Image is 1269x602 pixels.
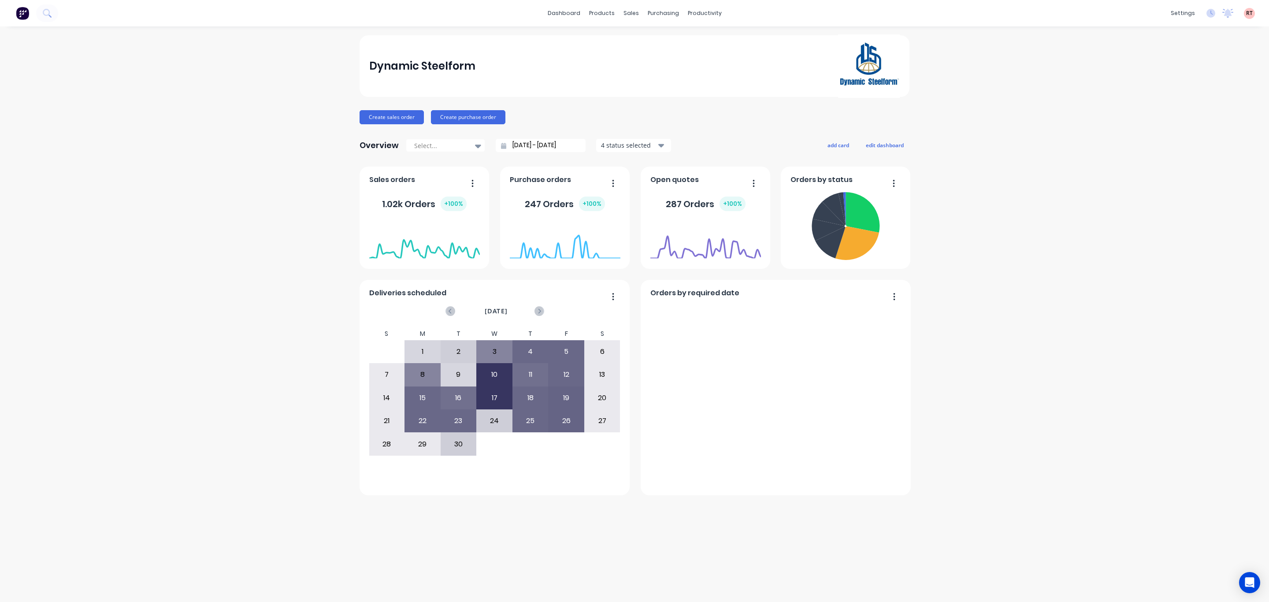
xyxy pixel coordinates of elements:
div: 22 [405,410,440,432]
div: T [512,327,549,340]
div: 1 [405,341,440,363]
div: 30 [441,433,476,455]
div: 17 [477,387,512,409]
div: 8 [405,364,440,386]
div: + 100 % [441,197,467,211]
img: Factory [16,7,29,20]
div: 21 [369,410,404,432]
div: products [585,7,619,20]
div: 6 [585,341,620,363]
div: 16 [441,387,476,409]
span: Purchase orders [510,175,571,185]
div: 9 [441,364,476,386]
div: S [369,327,405,340]
div: 10 [477,364,512,386]
div: 247 Orders [525,197,605,211]
div: purchasing [643,7,683,20]
button: edit dashboard [860,139,909,151]
span: Sales orders [369,175,415,185]
div: 26 [549,410,584,432]
div: Overview [360,137,399,154]
div: 28 [369,433,404,455]
div: 2 [441,341,476,363]
div: 287 Orders [666,197,746,211]
span: Deliveries scheduled [369,288,446,298]
button: Create purchase order [431,110,505,124]
span: [DATE] [485,306,508,316]
img: Dynamic Steelform [838,34,900,98]
div: 4 [513,341,548,363]
div: T [441,327,477,340]
div: 5 [549,341,584,363]
button: Create sales order [360,110,424,124]
button: 4 status selected [596,139,671,152]
div: W [476,327,512,340]
span: Orders by status [790,175,853,185]
div: productivity [683,7,726,20]
span: RT [1246,9,1253,17]
div: Dynamic Steelform [369,57,475,75]
button: add card [822,139,855,151]
div: 23 [441,410,476,432]
div: Open Intercom Messenger [1239,572,1260,593]
div: 11 [513,364,548,386]
div: 18 [513,387,548,409]
a: dashboard [543,7,585,20]
div: 19 [549,387,584,409]
div: settings [1166,7,1199,20]
div: M [404,327,441,340]
div: 24 [477,410,512,432]
div: 29 [405,433,440,455]
div: 12 [549,364,584,386]
div: 15 [405,387,440,409]
div: + 100 % [579,197,605,211]
div: 7 [369,364,404,386]
div: sales [619,7,643,20]
span: Open quotes [650,175,699,185]
div: 4 status selected [601,141,657,150]
div: 14 [369,387,404,409]
div: 13 [585,364,620,386]
div: + 100 % [720,197,746,211]
div: S [584,327,620,340]
div: 1.02k Orders [382,197,467,211]
div: F [548,327,584,340]
div: 3 [477,341,512,363]
div: 25 [513,410,548,432]
div: 20 [585,387,620,409]
div: 27 [585,410,620,432]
